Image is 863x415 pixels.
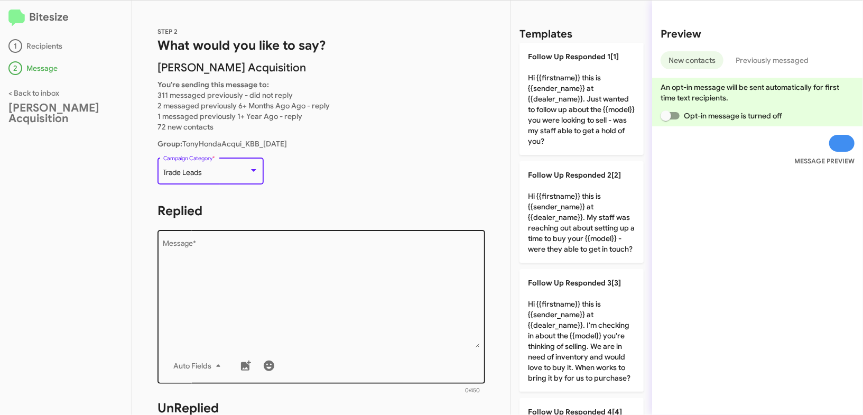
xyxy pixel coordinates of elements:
[519,161,644,263] p: Hi {{firstname}} this is {{sender_name}} at {{dealer_name}}. My staff was reaching out about sett...
[728,51,816,69] button: Previously messaged
[661,51,723,69] button: New contacts
[8,9,123,26] h2: Bitesize
[8,61,123,75] div: Message
[669,51,716,69] span: New contacts
[8,39,22,53] div: 1
[465,388,480,394] mat-hint: 0/450
[528,170,621,180] span: Follow Up Responded 2[2]
[157,112,302,121] span: 1 messaged previously 1+ Year Ago - reply
[163,168,202,177] span: Trade Leads
[661,82,855,103] p: An opt-in message will be sent automatically for first time text recipients.
[661,26,855,43] h2: Preview
[157,80,269,89] b: You're sending this message to:
[165,356,233,375] button: Auto Fields
[157,139,182,149] b: Group:
[519,43,644,155] p: Hi {{firstname}} this is {{sender_name}} at {{dealer_name}}. Just wanted to follow up about the {...
[519,26,572,43] h2: Templates
[8,103,123,124] div: [PERSON_NAME] Acquisition
[528,278,621,288] span: Follow Up Responded 3[3]
[528,52,619,61] span: Follow Up Responded 1[1]
[157,37,485,54] h1: What would you like to say?
[157,62,485,73] p: [PERSON_NAME] Acquisition
[174,356,225,375] span: Auto Fields
[684,109,782,122] span: Opt-in message is turned off
[157,90,293,100] span: 311 messaged previously - did not reply
[157,122,214,132] span: 72 new contacts
[794,156,855,167] small: MESSAGE PREVIEW
[519,269,644,392] p: Hi {{firstname}} this is {{sender_name}} at {{dealer_name}}. I'm checking in about the {{model}} ...
[8,61,22,75] div: 2
[8,39,123,53] div: Recipients
[157,202,485,219] h1: Replied
[157,101,330,110] span: 2 messaged previously 6+ Months Ago Ago - reply
[157,27,178,35] span: STEP 2
[736,51,809,69] span: Previously messaged
[157,139,287,149] span: TonyHondaAcqui_KBB_[DATE]
[8,10,25,26] img: logo-minimal.svg
[8,88,59,98] a: < Back to inbox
